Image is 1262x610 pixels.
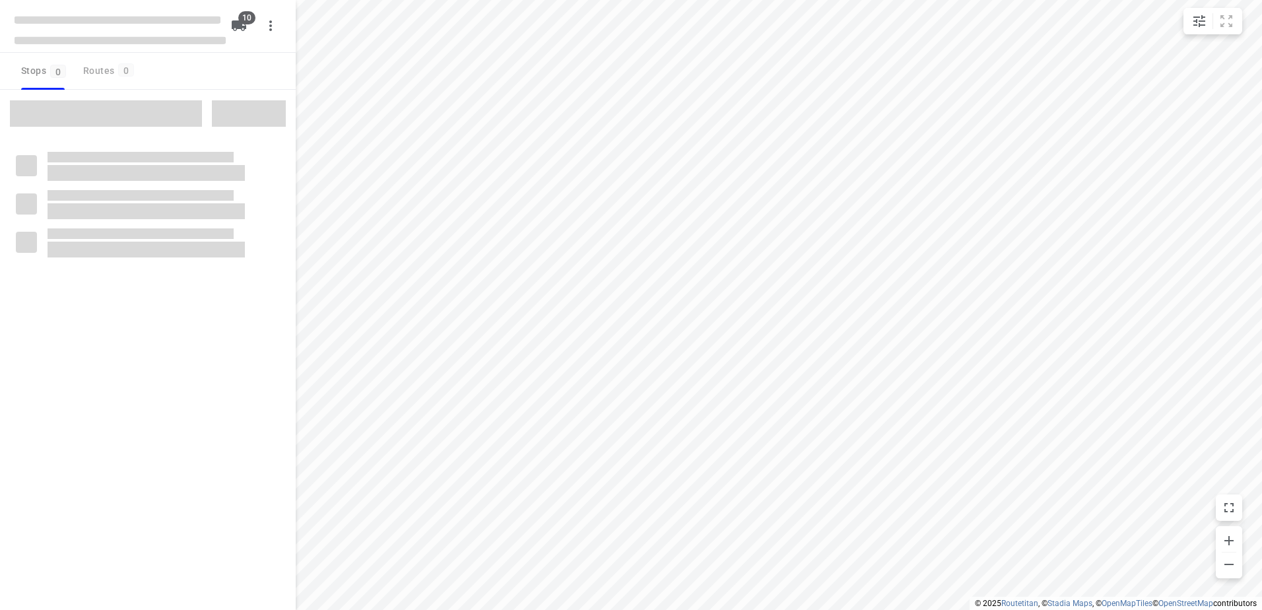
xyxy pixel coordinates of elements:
[1047,599,1092,608] a: Stadia Maps
[1102,599,1152,608] a: OpenMapTiles
[975,599,1257,608] li: © 2025 , © , © © contributors
[1186,8,1212,34] button: Map settings
[1001,599,1038,608] a: Routetitan
[1158,599,1213,608] a: OpenStreetMap
[1183,8,1242,34] div: small contained button group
